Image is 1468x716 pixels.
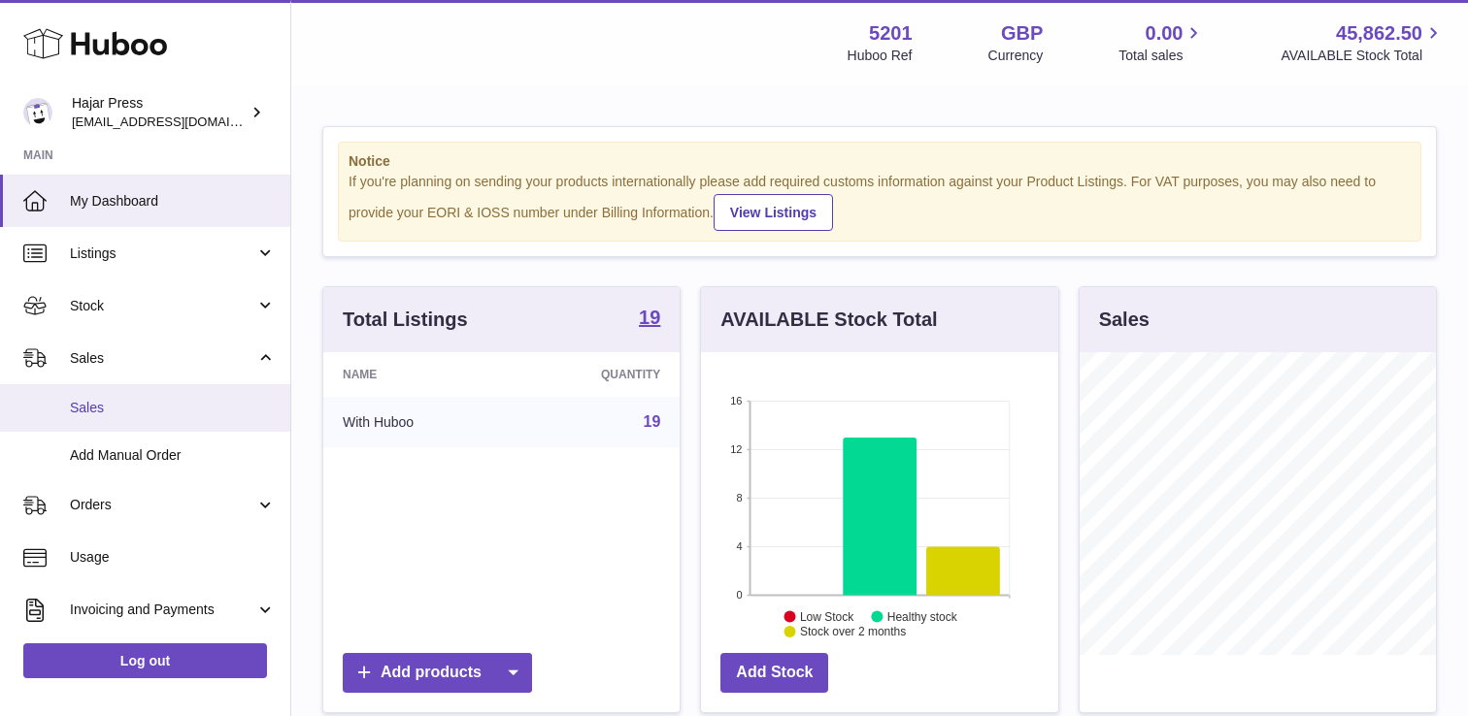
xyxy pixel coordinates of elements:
a: 19 [644,413,661,430]
a: Add Stock [720,653,828,693]
strong: 19 [639,308,660,327]
span: Sales [70,399,276,417]
span: Listings [70,244,255,263]
span: Total sales [1118,47,1205,65]
th: Quantity [512,352,681,397]
span: My Dashboard [70,192,276,211]
div: If you're planning on sending your products internationally please add required customs informati... [349,173,1411,231]
h3: Total Listings [343,307,468,333]
span: Usage [70,548,276,567]
a: View Listings [714,194,833,231]
th: Name [323,352,512,397]
span: [EMAIL_ADDRESS][DOMAIN_NAME] [72,114,285,129]
strong: GBP [1001,20,1043,47]
a: Log out [23,643,267,678]
span: Invoicing and Payments [70,601,255,619]
span: Add Manual Order [70,446,276,465]
text: Low Stock [800,609,854,623]
text: 12 [731,443,743,455]
text: Healthy stock [887,609,958,623]
span: Stock [70,297,255,315]
a: 0.00 Total sales [1118,20,1205,65]
td: With Huboo [323,397,512,447]
a: 45,862.50 AVAILABLE Stock Total [1281,20,1445,65]
h3: Sales [1099,307,1150,333]
strong: Notice [349,152,1411,171]
span: Orders [70,496,255,514]
text: 8 [737,492,743,504]
a: 19 [639,308,660,331]
span: Sales [70,349,255,368]
a: Add products [343,653,532,693]
img: editorial@hajarpress.com [23,98,52,127]
strong: 5201 [869,20,913,47]
text: 4 [737,540,743,552]
h3: AVAILABLE Stock Total [720,307,937,333]
text: Stock over 2 months [800,625,906,638]
span: AVAILABLE Stock Total [1281,47,1445,65]
div: Huboo Ref [848,47,913,65]
div: Currency [988,47,1044,65]
text: 16 [731,395,743,407]
span: 0.00 [1146,20,1184,47]
span: 45,862.50 [1336,20,1422,47]
div: Hajar Press [72,94,247,131]
text: 0 [737,589,743,601]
